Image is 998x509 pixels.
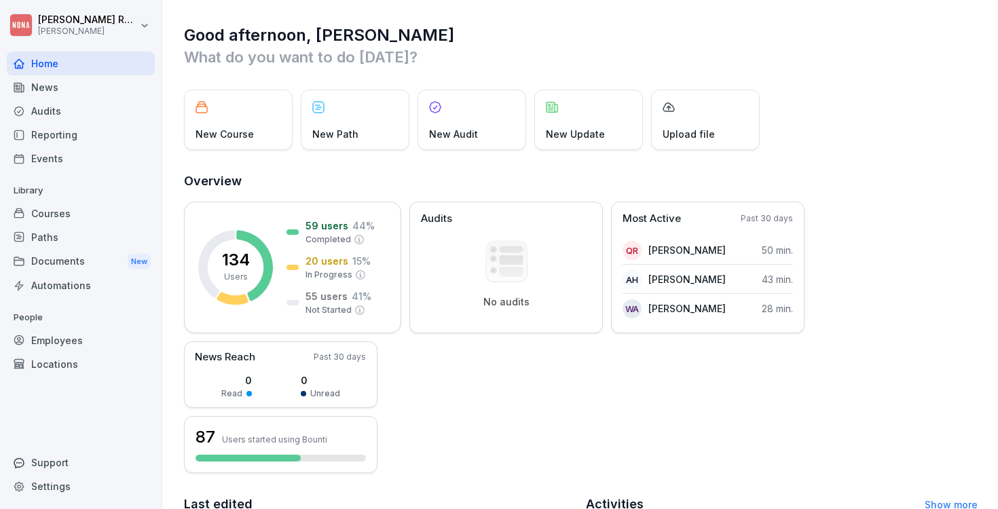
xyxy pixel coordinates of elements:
a: Paths [7,225,155,249]
p: Users [224,271,248,283]
p: 15 % [352,254,371,268]
a: Audits [7,99,155,123]
a: Locations [7,352,155,376]
p: [PERSON_NAME] [648,301,726,316]
p: 28 min. [762,301,793,316]
p: New Course [196,127,254,141]
p: New Audit [429,127,478,141]
p: 20 users [306,254,348,268]
h1: Good afternoon, [PERSON_NAME] [184,24,978,46]
p: 55 users [306,289,348,303]
p: Most Active [623,211,681,227]
a: Automations [7,274,155,297]
h2: Overview [184,172,978,191]
p: 41 % [352,289,371,303]
div: QR [623,241,642,260]
p: Library [7,180,155,202]
div: Support [7,451,155,474]
p: People [7,307,155,328]
a: Employees [7,328,155,352]
a: Courses [7,202,155,225]
p: [PERSON_NAME] [38,26,137,36]
p: 134 [222,252,250,268]
p: 50 min. [762,243,793,257]
p: 0 [301,373,340,388]
p: Completed [306,233,351,246]
a: DocumentsNew [7,249,155,274]
p: [PERSON_NAME] [648,243,726,257]
div: WA [623,299,642,318]
p: 44 % [352,219,375,233]
a: Events [7,147,155,170]
p: Read [221,388,242,400]
a: Home [7,52,155,75]
p: No audits [483,296,530,308]
p: In Progress [306,269,352,281]
a: Reporting [7,123,155,147]
div: New [128,254,151,269]
p: [PERSON_NAME] Rondeux [38,14,137,26]
p: Users started using Bounti [222,434,327,445]
p: Past 30 days [741,212,793,225]
p: New Update [546,127,605,141]
p: Audits [421,211,452,227]
p: [PERSON_NAME] [648,272,726,286]
p: Not Started [306,304,352,316]
p: Unread [310,388,340,400]
p: What do you want to do [DATE]? [184,46,978,68]
a: Settings [7,474,155,498]
div: AH [623,270,642,289]
p: 43 min. [762,272,793,286]
div: Documents [7,249,155,274]
a: News [7,75,155,99]
p: News Reach [195,350,255,365]
p: Upload file [663,127,715,141]
p: Past 30 days [314,351,366,363]
p: New Path [312,127,358,141]
p: 0 [221,373,252,388]
p: 59 users [306,219,348,233]
h3: 87 [196,426,215,449]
